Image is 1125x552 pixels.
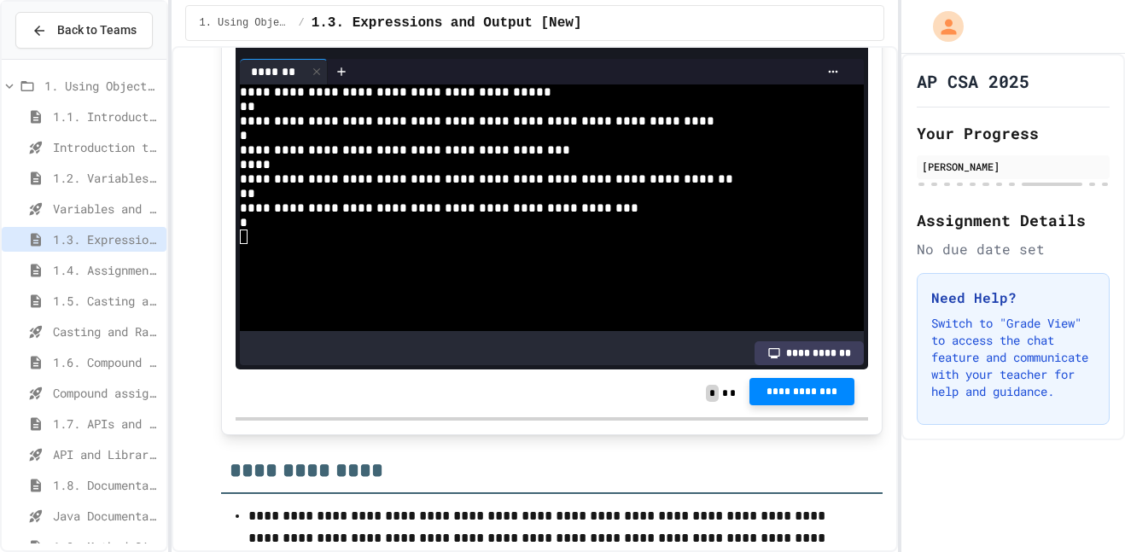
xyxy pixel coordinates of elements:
h2: Assignment Details [917,208,1110,232]
span: Casting and Ranges of variables - Quiz [53,322,160,340]
span: 1. Using Objects and Methods [200,16,292,30]
button: Back to Teams [15,12,153,49]
span: 1.8. Documentation with Comments and Preconditions [53,476,160,494]
span: 1. Using Objects and Methods [44,77,160,95]
h1: AP CSA 2025 [917,69,1029,93]
div: My Account [915,7,968,46]
p: Switch to "Grade View" to access the chat feature and communicate with your teacher for help and ... [931,315,1095,400]
span: Java Documentation with Comments - Topic 1.8 [53,507,160,525]
span: 1.4. Assignment and Input [53,261,160,279]
h2: Your Progress [917,121,1110,145]
span: 1.6. Compound Assignment Operators [53,353,160,371]
div: [PERSON_NAME] [922,159,1105,174]
span: 1.5. Casting and Ranges of Values [53,292,160,310]
span: 1.3. Expressions and Output [New] [53,230,160,248]
h3: Need Help? [931,288,1095,308]
span: 1.7. APIs and Libraries [53,415,160,433]
span: API and Libraries - Topic 1.7 [53,445,160,463]
span: 1.2. Variables and Data Types [53,169,160,187]
span: 1.1. Introduction to Algorithms, Programming, and Compilers [53,107,160,125]
span: Introduction to Algorithms, Programming, and Compilers [53,138,160,156]
span: Compound assignment operators - Quiz [53,384,160,402]
span: / [298,16,304,30]
span: Back to Teams [57,21,137,39]
span: 1.3. Expressions and Output [New] [312,13,582,33]
span: Variables and Data Types - Quiz [53,200,160,218]
div: No due date set [917,239,1110,259]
